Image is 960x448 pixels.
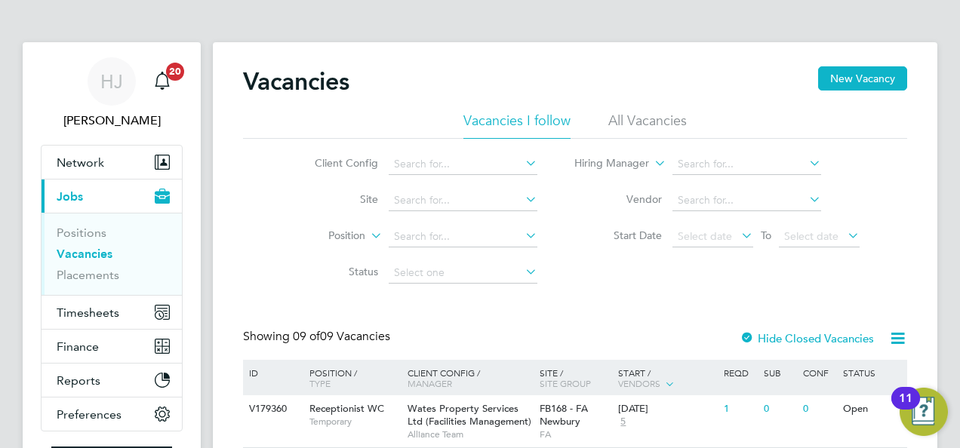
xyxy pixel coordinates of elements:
[618,377,660,389] span: Vendors
[799,395,838,423] div: 0
[900,388,948,436] button: Open Resource Center, 11 new notifications
[608,112,687,139] li: All Vacancies
[540,402,588,428] span: FB168 - FA Newbury
[243,329,393,345] div: Showing
[756,226,776,245] span: To
[100,72,123,91] span: HJ
[245,395,298,423] div: V179360
[540,377,591,389] span: Site Group
[408,377,452,389] span: Manager
[57,247,112,261] a: Vacancies
[42,330,182,363] button: Finance
[42,180,182,213] button: Jobs
[41,112,183,130] span: Holly Jones
[291,265,378,278] label: Status
[245,360,298,385] div: ID
[57,189,83,204] span: Jobs
[291,192,378,206] label: Site
[408,402,531,428] span: Wates Property Services Ltd (Facilities Management)
[614,360,720,397] div: Start /
[678,229,732,243] span: Select date
[575,229,662,242] label: Start Date
[42,146,182,179] button: Network
[166,63,184,81] span: 20
[389,154,537,175] input: Search for...
[291,156,378,170] label: Client Config
[575,192,662,206] label: Vendor
[42,213,182,295] div: Jobs
[818,66,907,91] button: New Vacancy
[720,360,759,385] div: Reqd
[463,112,571,139] li: Vacancies I follow
[41,57,183,130] a: HJ[PERSON_NAME]
[389,226,537,247] input: Search for...
[42,296,182,329] button: Timesheets
[57,226,106,240] a: Positions
[243,66,349,97] h2: Vacancies
[42,397,182,431] button: Preferences
[672,154,821,175] input: Search for...
[672,190,821,211] input: Search for...
[784,229,838,243] span: Select date
[389,190,537,211] input: Search for...
[57,305,119,320] span: Timesheets
[309,377,331,389] span: Type
[57,155,104,170] span: Network
[298,360,404,396] div: Position /
[57,373,100,388] span: Reports
[760,360,799,385] div: Sub
[618,416,628,428] span: 5
[278,229,365,244] label: Position
[408,428,532,440] span: Alliance Team
[799,360,838,385] div: Conf
[309,402,384,415] span: Receptionist WC
[540,428,611,440] span: FA
[839,395,905,423] div: Open
[293,329,320,344] span: 09 of
[293,329,390,344] span: 09 Vacancies
[309,416,400,428] span: Temporary
[562,156,649,171] label: Hiring Manager
[760,395,799,423] div: 0
[389,262,537,284] input: Select one
[147,57,177,106] a: 20
[404,360,536,396] div: Client Config /
[899,398,912,418] div: 11
[839,360,905,385] div: Status
[57,407,122,422] span: Preferences
[740,331,874,345] label: Hide Closed Vacancies
[57,339,99,354] span: Finance
[618,403,716,416] div: [DATE]
[57,268,119,282] a: Placements
[536,360,615,396] div: Site /
[720,395,759,423] div: 1
[42,364,182,397] button: Reports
